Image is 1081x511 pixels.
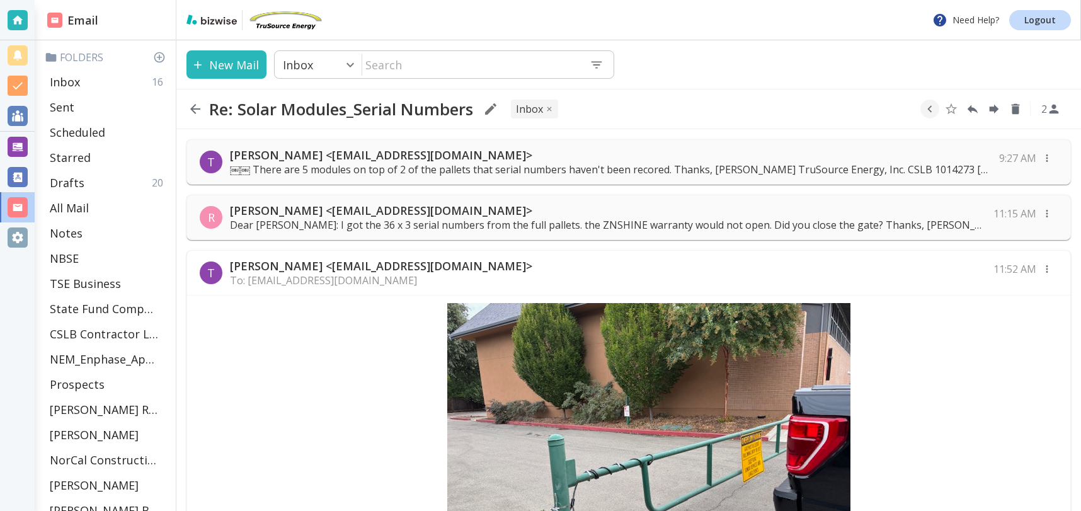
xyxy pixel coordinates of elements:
div: NEM_Enphase_Applications [45,347,171,372]
div: Drafts20 [45,170,171,195]
p: CSLB Contractor License [50,326,158,342]
p: [PERSON_NAME] Residence [50,402,158,417]
div: All Mail [45,195,171,221]
button: Forward [985,100,1004,118]
div: Sent [45,95,171,120]
p: INBOX [516,102,543,116]
p: [PERSON_NAME] [50,427,139,442]
button: New Mail [186,50,266,79]
button: See Participants [1036,94,1066,124]
button: Delete [1006,100,1025,118]
h2: Re: Solar Modules_Serial Numbers [209,99,473,119]
img: DashboardSidebarEmail.svg [47,13,62,28]
input: Search [362,52,580,78]
p: T [207,265,215,280]
p: 11:52 AM [993,262,1036,276]
div: NBSE [45,246,171,271]
p: Folders [45,50,171,64]
p: 9:27 AM [999,151,1036,165]
p: NorCal Construction [50,452,158,468]
div: Inbox16 [45,69,171,95]
p: To: [EMAIL_ADDRESS][DOMAIN_NAME] [230,273,532,287]
p: Inbox [283,57,313,72]
p: Notes [50,226,83,241]
div: Scheduled [45,120,171,145]
p: State Fund Compensation [50,301,158,316]
a: Logout [1009,10,1071,30]
p: 11:15 AM [993,207,1036,221]
div: State Fund Compensation [45,296,171,321]
img: TruSource Energy, Inc. [248,10,323,30]
p: Starred [50,150,91,165]
p: [PERSON_NAME] <[EMAIL_ADDRESS][DOMAIN_NAME]> [230,203,986,218]
p: ￼￼ There are 5 modules on top of 2 of the pallets that serial numbers haven't been recored. Thank... [230,163,992,176]
p: All Mail [50,200,89,215]
img: bizwise [186,14,237,25]
p: 2 [1041,102,1047,116]
div: TSE Business [45,271,171,296]
p: R [208,210,215,225]
div: Notes [45,221,171,246]
p: 20 [152,176,168,190]
p: Inbox [50,74,80,89]
p: Drafts [50,175,84,190]
div: T[PERSON_NAME] <[EMAIL_ADDRESS][DOMAIN_NAME]>To: [EMAIL_ADDRESS][DOMAIN_NAME]11:52 AM [187,251,1070,296]
div: [PERSON_NAME] [45,473,171,498]
p: 16 [152,75,168,89]
div: NorCal Construction [45,447,171,473]
p: NBSE [50,251,79,266]
p: Logout [1024,16,1056,25]
div: Prospects [45,372,171,397]
p: [PERSON_NAME] <[EMAIL_ADDRESS][DOMAIN_NAME]> [230,258,532,273]
div: [PERSON_NAME] [45,422,171,447]
p: TSE Business [50,276,121,291]
p: Need Help? [932,13,999,28]
p: NEM_Enphase_Applications [50,352,158,367]
button: Reply [963,100,982,118]
p: Prospects [50,377,105,392]
p: [PERSON_NAME] <[EMAIL_ADDRESS][DOMAIN_NAME]> [230,147,992,163]
p: Scheduled [50,125,105,140]
h2: Email [47,12,98,29]
p: [PERSON_NAME] [50,478,139,493]
div: Starred [45,145,171,170]
p: T [207,154,215,169]
div: CSLB Contractor License [45,321,171,347]
div: [PERSON_NAME] Residence [45,397,171,422]
p: Sent [50,100,74,115]
p: Dear [PERSON_NAME]: I got the 36 x 3 serial numbers from the full pallets. the ZNSHINE warranty w... [230,218,986,232]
